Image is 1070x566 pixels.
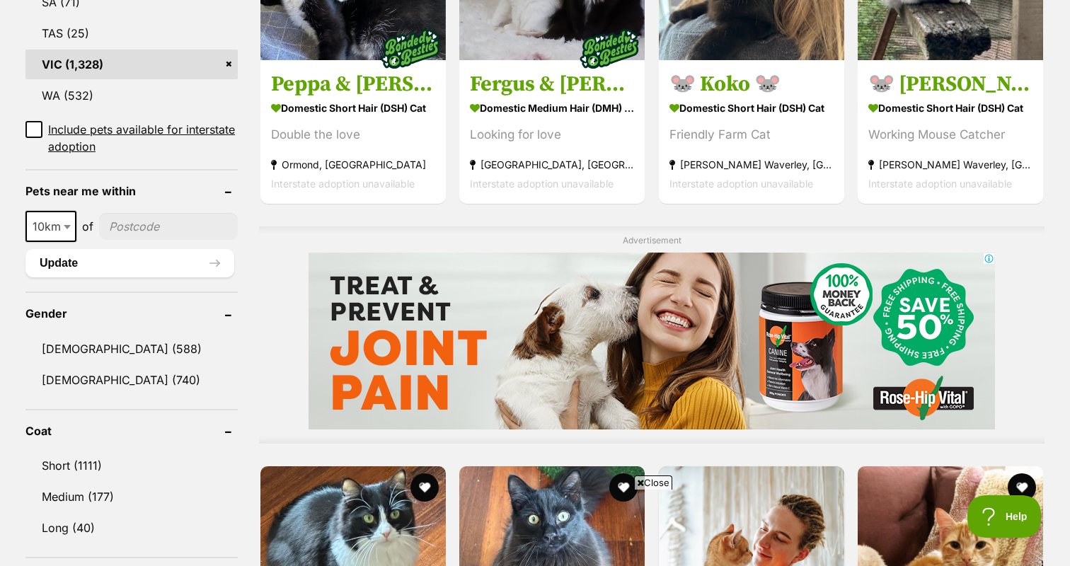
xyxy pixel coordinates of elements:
[470,178,614,190] span: Interstate adoption unavailable
[25,334,238,364] a: [DEMOGRAPHIC_DATA] (588)
[610,473,638,502] button: favourite
[868,71,1032,98] h3: 🐭 [PERSON_NAME] 🐭
[25,451,238,480] a: Short (1111)
[48,121,238,155] span: Include pets available for interstate adoption
[271,178,415,190] span: Interstate adoption unavailable
[375,13,446,84] img: bonded besties
[271,71,435,98] h3: Peppa & [PERSON_NAME]
[99,213,238,240] input: postcode
[25,424,238,437] header: Coat
[634,475,672,490] span: Close
[669,178,813,190] span: Interstate adoption unavailable
[868,178,1012,190] span: Interstate adoption unavailable
[260,60,446,204] a: Peppa & [PERSON_NAME] Domestic Short Hair (DSH) Cat Double the love Ormond, [GEOGRAPHIC_DATA] Int...
[470,71,634,98] h3: Fergus & [PERSON_NAME]
[25,185,238,197] header: Pets near me within
[659,60,844,204] a: 🐭 Koko 🐭 Domestic Short Hair (DSH) Cat Friendly Farm Cat [PERSON_NAME] Waverley, [GEOGRAPHIC_DATA...
[868,125,1032,144] div: Working Mouse Catcher
[25,121,238,155] a: Include pets available for interstate adoption
[669,71,834,98] h3: 🐭 Koko 🐭
[25,18,238,48] a: TAS (25)
[858,60,1043,204] a: 🐭 [PERSON_NAME] 🐭 Domestic Short Hair (DSH) Cat Working Mouse Catcher [PERSON_NAME] Waverley, [GE...
[575,13,645,84] img: bonded besties
[309,253,995,429] iframe: Advertisement
[82,218,93,235] span: of
[25,81,238,110] a: WA (532)
[967,495,1042,538] iframe: Help Scout Beacon - Open
[868,155,1032,174] strong: [PERSON_NAME] Waverley, [GEOGRAPHIC_DATA]
[669,125,834,144] div: Friendly Farm Cat
[25,307,238,320] header: Gender
[470,155,634,174] strong: [GEOGRAPHIC_DATA], [GEOGRAPHIC_DATA]
[25,249,234,277] button: Update
[470,125,634,144] div: Looking for love
[259,226,1045,444] div: Advertisement
[410,473,439,502] button: favourite
[271,155,435,174] strong: Ormond, [GEOGRAPHIC_DATA]
[25,482,238,512] a: Medium (177)
[25,513,238,543] a: Long (40)
[470,98,634,118] strong: Domestic Medium Hair (DMH) Cat
[669,155,834,174] strong: [PERSON_NAME] Waverley, [GEOGRAPHIC_DATA]
[271,125,435,144] div: Double the love
[27,216,75,236] span: 10km
[1008,473,1036,502] button: favourite
[459,60,645,204] a: Fergus & [PERSON_NAME] Domestic Medium Hair (DMH) Cat Looking for love [GEOGRAPHIC_DATA], [GEOGRA...
[25,50,238,79] a: VIC (1,328)
[868,98,1032,118] strong: Domestic Short Hair (DSH) Cat
[25,211,76,242] span: 10km
[25,365,238,395] a: [DEMOGRAPHIC_DATA] (740)
[271,98,435,118] strong: Domestic Short Hair (DSH) Cat
[669,98,834,118] strong: Domestic Short Hair (DSH) Cat
[192,495,878,559] iframe: Advertisement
